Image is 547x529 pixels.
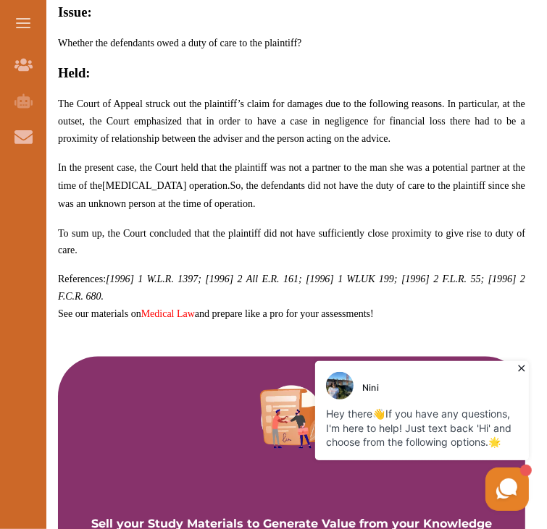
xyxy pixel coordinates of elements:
[58,274,525,302] span: References:
[58,180,525,209] span: So, the defendants did not have the duty of care to the plaintiff since she was an unknown person...
[102,180,230,191] span: [MEDICAL_DATA] operation.
[58,162,525,191] span: In the present case, the Court held that the plaintiff was not a partner to the man she was a pot...
[58,98,525,144] span: The Court of Appeal struck out the plaintiff’s claim for damages due to the following reasons. In...
[58,228,525,256] span: To sum up, the Court concluded that the plaintiff did not have sufficiently close proximity to gi...
[58,309,374,320] span: See our materials on and prepare like a pro for your assessments!
[58,38,301,48] span: Whether the defendants owed a duty of care to the plaintiff?
[199,357,533,515] iframe: HelpCrunch
[58,65,91,80] strong: Held:
[58,4,92,20] strong: Issue:
[141,309,195,320] a: Medical Law
[58,274,525,302] em: [1996] 1 W.L.R. 1397; [1996] 2 All E.R. 161; [1996] 1 WLUK 199; [1996] 2 F.L.R. 55; [1996] 2 F.C....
